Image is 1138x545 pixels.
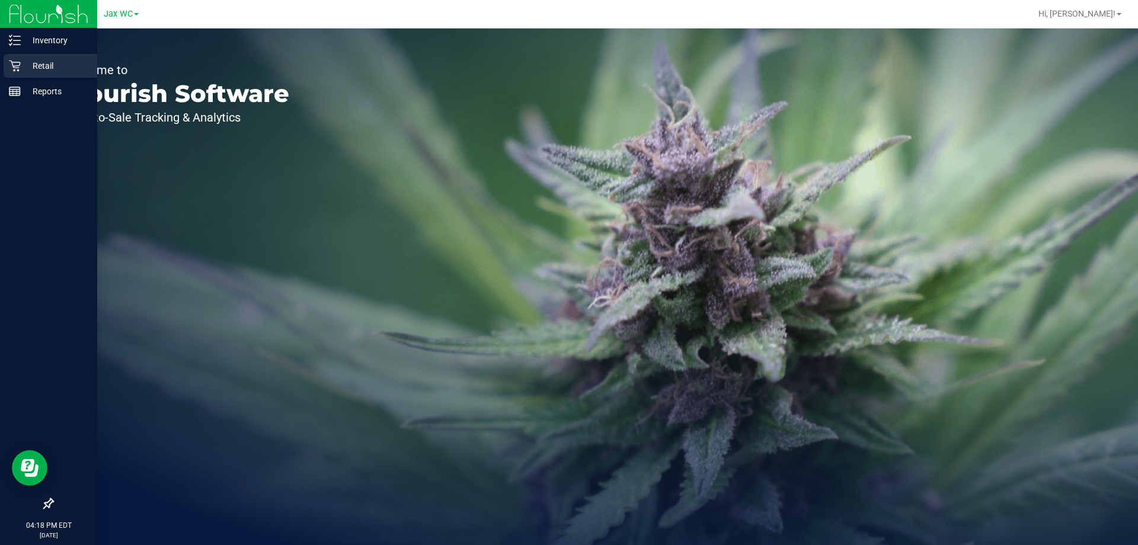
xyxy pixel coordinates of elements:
[5,520,92,531] p: 04:18 PM EDT
[1038,9,1115,18] span: Hi, [PERSON_NAME]!
[9,60,21,72] inline-svg: Retail
[64,111,289,123] p: Seed-to-Sale Tracking & Analytics
[21,84,92,98] p: Reports
[9,85,21,97] inline-svg: Reports
[5,531,92,540] p: [DATE]
[64,64,289,76] p: Welcome to
[12,450,47,486] iframe: Resource center
[21,59,92,73] p: Retail
[21,33,92,47] p: Inventory
[9,34,21,46] inline-svg: Inventory
[64,82,289,106] p: Flourish Software
[104,9,133,19] span: Jax WC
